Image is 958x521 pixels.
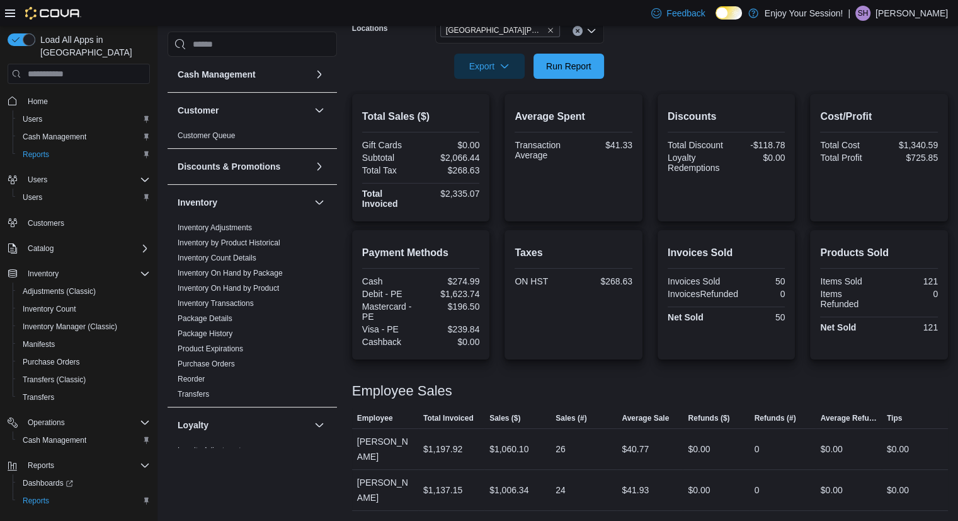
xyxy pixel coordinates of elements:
[3,457,155,474] button: Reports
[646,1,710,26] a: Feedback
[178,446,245,455] a: Loyalty Adjustments
[887,442,909,457] div: $0.00
[556,442,566,457] div: 26
[515,276,571,286] div: ON HST
[352,23,388,33] label: Locations
[729,276,785,286] div: 50
[820,276,876,286] div: Items Sold
[13,300,155,318] button: Inventory Count
[423,301,479,312] div: $196.50
[178,269,283,278] a: Inventory On Hand by Package
[729,140,785,150] div: -$118.78
[178,131,235,141] span: Customer Queue
[28,175,47,185] span: Users
[13,146,155,163] button: Reports
[688,483,710,498] div: $0.00
[312,418,327,433] button: Loyalty
[547,26,554,34] button: Remove Sault Ste Marie - Hillside from selection in this group
[18,390,59,405] a: Transfers
[312,159,327,174] button: Discounts & Promotions
[3,91,155,110] button: Home
[357,413,393,423] span: Employee
[573,26,583,36] button: Clear input
[18,433,91,448] a: Cash Management
[168,128,337,148] div: Customer
[887,413,902,423] span: Tips
[362,153,418,163] div: Subtotal
[352,470,418,510] div: [PERSON_NAME]
[168,443,337,478] div: Loyalty
[423,165,479,175] div: $268.63
[423,442,462,457] div: $1,197.92
[668,289,738,299] div: InvoicesRefunded
[743,289,785,299] div: 0
[18,476,150,491] span: Dashboards
[362,301,418,322] div: Mastercard - PE
[178,253,256,263] span: Inventory Count Details
[755,413,796,423] span: Refunds (#)
[688,413,729,423] span: Refunds ($)
[178,445,245,455] span: Loyalty Adjustments
[18,319,122,334] a: Inventory Manager (Classic)
[18,112,150,127] span: Users
[23,458,59,473] button: Reports
[423,276,479,286] div: $274.99
[556,413,586,423] span: Sales (#)
[18,112,47,127] a: Users
[23,172,150,187] span: Users
[668,153,724,173] div: Loyalty Redemptions
[178,131,235,140] a: Customer Queue
[23,322,117,332] span: Inventory Manager (Classic)
[533,54,604,79] button: Run Report
[23,215,150,231] span: Customers
[23,339,55,349] span: Manifests
[515,245,632,260] h2: Taxes
[23,241,150,256] span: Catalog
[18,129,91,144] a: Cash Management
[362,109,480,124] h2: Total Sales ($)
[312,67,327,82] button: Cash Management
[312,103,327,118] button: Customer
[18,319,150,334] span: Inventory Manager (Classic)
[423,153,479,163] div: $2,066.44
[18,372,91,387] a: Transfers (Classic)
[423,289,479,299] div: $1,623.74
[35,33,150,59] span: Load All Apps in [GEOGRAPHIC_DATA]
[23,286,96,296] span: Adjustments (Classic)
[178,344,243,354] span: Product Expirations
[23,304,76,314] span: Inventory Count
[489,413,520,423] span: Sales ($)
[18,337,150,352] span: Manifests
[821,483,843,498] div: $0.00
[13,318,155,336] button: Inventory Manager (Classic)
[23,458,150,473] span: Reports
[178,283,279,293] span: Inventory On Hand by Product
[362,140,418,150] div: Gift Cards
[716,6,742,20] input: Dark Mode
[3,265,155,283] button: Inventory
[576,276,632,286] div: $268.63
[423,413,474,423] span: Total Invoiced
[28,218,64,228] span: Customers
[18,284,150,299] span: Adjustments (Classic)
[178,196,309,209] button: Inventory
[820,289,876,309] div: Items Refunded
[23,192,42,202] span: Users
[858,6,869,21] span: SH
[13,371,155,389] button: Transfers (Classic)
[855,6,870,21] div: Shelby Hughes
[13,189,155,206] button: Users
[440,23,560,37] span: Sault Ste Marie - Hillside
[362,289,418,299] div: Debit - PE
[25,7,81,20] img: Cova
[668,140,724,150] div: Total Discount
[882,289,938,299] div: 0
[622,413,669,423] span: Average Sale
[820,245,938,260] h2: Products Sold
[3,414,155,431] button: Operations
[178,360,235,368] a: Purchase Orders
[18,354,85,370] a: Purchase Orders
[23,496,49,506] span: Reports
[423,337,479,347] div: $0.00
[18,301,81,317] a: Inventory Count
